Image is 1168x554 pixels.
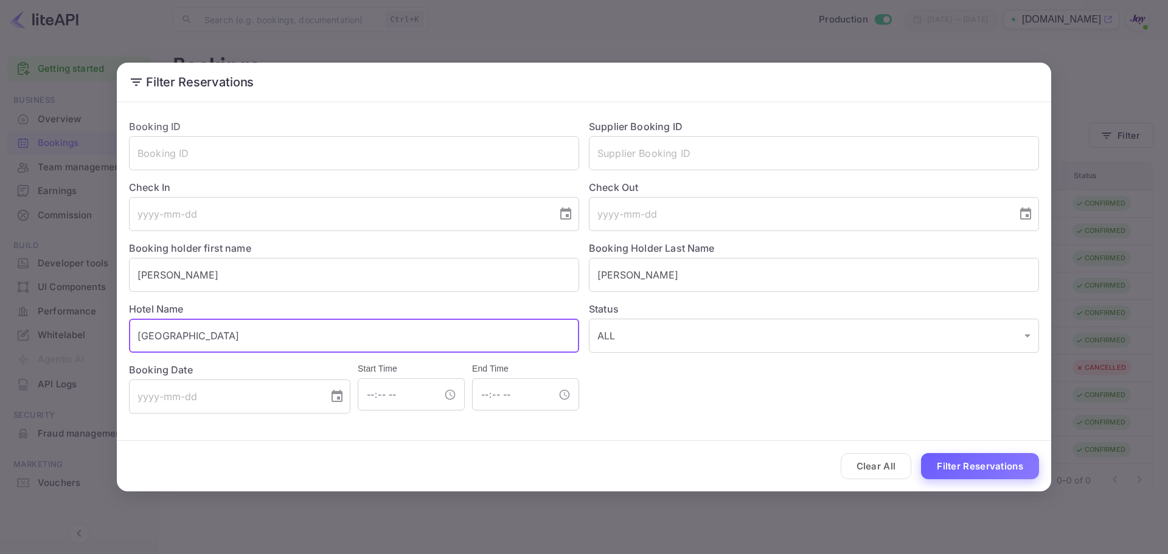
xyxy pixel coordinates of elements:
label: Status [589,302,1039,316]
input: yyyy-mm-dd [129,197,549,231]
label: Hotel Name [129,303,184,315]
h2: Filter Reservations [117,63,1051,102]
button: Clear All [841,453,912,479]
label: Check Out [589,180,1039,195]
label: Supplier Booking ID [589,120,683,133]
div: ALL [589,319,1039,353]
input: Holder First Name [129,258,579,292]
h6: End Time [472,362,579,376]
label: Booking ID [129,120,181,133]
label: Booking Date [129,362,350,377]
label: Booking Holder Last Name [589,242,715,254]
input: Hotel Name [129,319,579,353]
input: yyyy-mm-dd [589,197,1009,231]
input: yyyy-mm-dd [129,379,320,414]
button: Filter Reservations [921,453,1039,479]
input: Holder Last Name [589,258,1039,292]
button: Choose date [554,202,578,226]
button: Choose date [1013,202,1038,226]
button: Choose date [325,384,349,409]
label: Booking holder first name [129,242,251,254]
input: Booking ID [129,136,579,170]
label: Check In [129,180,579,195]
h6: Start Time [358,362,465,376]
input: Supplier Booking ID [589,136,1039,170]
